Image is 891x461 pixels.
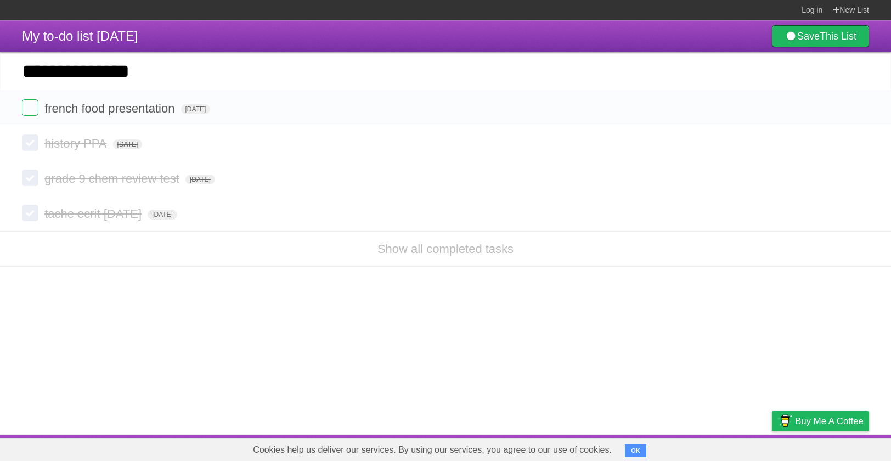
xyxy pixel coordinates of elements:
[44,172,182,185] span: grade 9 chem review test
[720,437,745,458] a: Terms
[795,412,864,431] span: Buy me a coffee
[377,242,514,256] a: Show all completed tasks
[185,175,215,184] span: [DATE]
[626,437,649,458] a: About
[181,104,211,114] span: [DATE]
[22,205,38,221] label: Done
[113,139,143,149] span: [DATE]
[22,29,138,43] span: My to-do list [DATE]
[772,411,869,431] a: Buy me a coffee
[242,439,623,461] span: Cookies help us deliver our services. By using our services, you agree to our use of cookies.
[22,170,38,186] label: Done
[820,31,856,42] b: This List
[22,99,38,116] label: Done
[800,437,869,458] a: Suggest a feature
[772,25,869,47] a: SaveThis List
[44,137,109,150] span: history PPA
[44,102,177,115] span: french food presentation
[758,437,786,458] a: Privacy
[662,437,707,458] a: Developers
[22,134,38,151] label: Done
[44,207,144,221] span: tache ecrit [DATE]
[148,210,177,220] span: [DATE]
[777,412,792,430] img: Buy me a coffee
[625,444,646,457] button: OK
